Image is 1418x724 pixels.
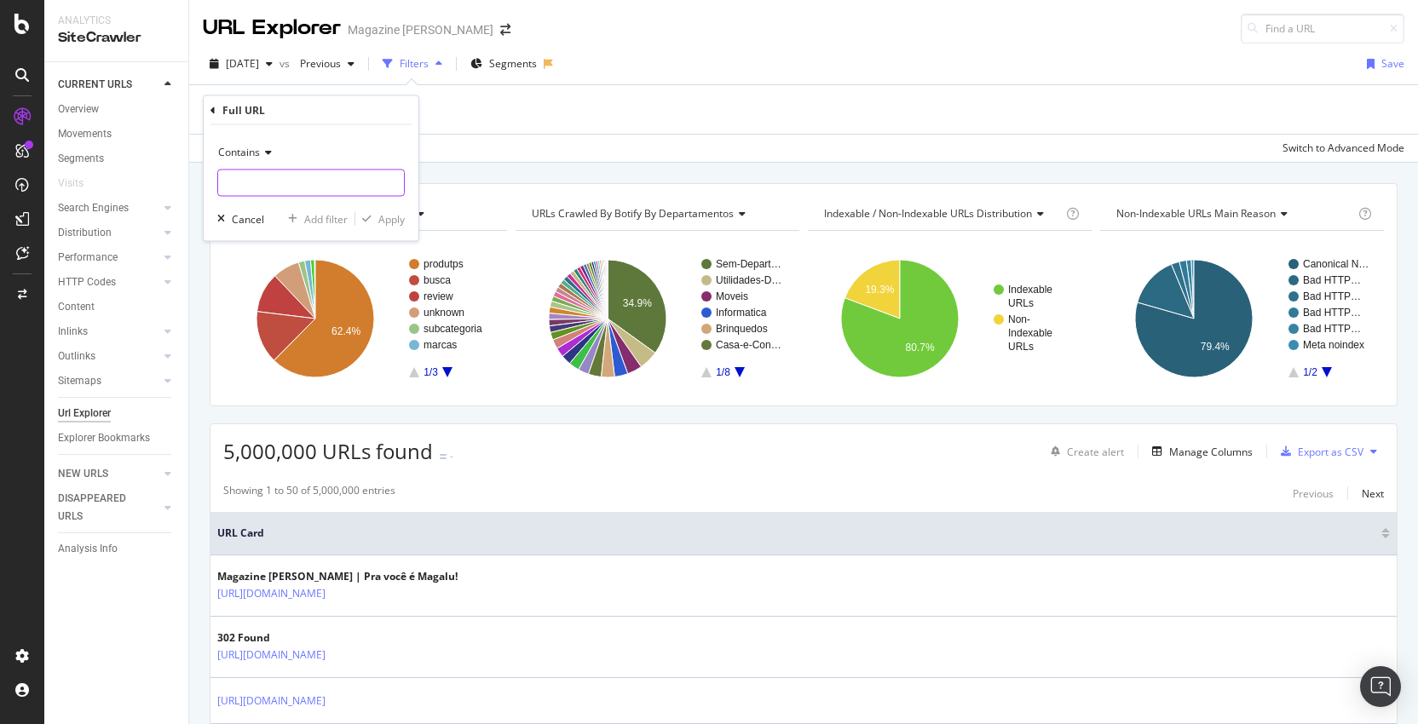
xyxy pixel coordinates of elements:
[424,258,464,270] text: produtps
[1113,200,1355,227] h4: Non-Indexable URLs Main Reason
[210,210,264,227] button: Cancel
[1241,14,1404,43] input: Find a URL
[716,290,748,302] text: Moveis
[58,348,159,365] a: Outlinks
[1276,135,1404,162] button: Switch to Advanced Mode
[1145,441,1253,462] button: Manage Columns
[500,24,510,36] div: arrow-right-arrow-left
[1008,297,1034,309] text: URLs
[450,449,453,463] div: -
[58,224,112,242] div: Distribution
[1201,341,1230,353] text: 79.4%
[424,290,453,302] text: review
[1362,486,1384,501] div: Next
[1298,445,1363,459] div: Export as CSV
[58,298,176,316] a: Content
[1303,274,1361,286] text: Bad HTTP…
[58,273,159,291] a: HTTP Codes
[378,211,405,226] div: Apply
[58,76,132,94] div: CURRENT URLS
[1169,445,1253,459] div: Manage Columns
[58,323,88,341] div: Inlinks
[1008,313,1030,325] text: Non-
[516,244,796,393] div: A chart.
[58,199,129,217] div: Search Engines
[304,211,348,226] div: Add filter
[716,366,730,378] text: 1/8
[1303,258,1369,270] text: Canonical N…
[58,405,176,422] a: Url Explorer
[217,526,1377,541] span: URL Card
[280,56,293,71] span: vs
[58,465,108,483] div: NEW URLS
[58,249,118,267] div: Performance
[58,224,159,242] a: Distribution
[623,297,652,309] text: 34.9%
[1360,50,1404,78] button: Save
[1293,486,1334,501] div: Previous
[58,249,159,267] a: Performance
[348,21,493,38] div: Magazine [PERSON_NAME]
[58,175,101,192] a: Visits
[281,210,348,227] button: Add filter
[58,199,159,217] a: Search Engines
[58,101,99,118] div: Overview
[58,273,116,291] div: HTTP Codes
[716,274,781,286] text: Utilidades-D…
[528,200,784,227] h4: URLs Crawled By Botify By departamentos
[716,339,781,351] text: Casa-e-Con…
[203,50,280,78] button: [DATE]
[1293,483,1334,503] button: Previous
[217,630,400,646] div: 302 Found
[1303,307,1361,319] text: Bad HTTP…
[203,14,341,43] div: URL Explorer
[232,211,264,226] div: Cancel
[226,56,259,71] span: 2025 Jul. 5th
[58,429,176,447] a: Explorer Bookmarks
[58,490,144,526] div: DISAPPEARED URLS
[821,200,1063,227] h4: Indexable / Non-Indexable URLs Distribution
[716,323,768,335] text: Brinquedos
[906,342,935,353] text: 80.7%
[355,210,405,227] button: Apply
[223,244,504,393] svg: A chart.
[1303,290,1361,302] text: Bad HTTP…
[824,206,1032,221] span: Indexable / Non-Indexable URLs distribution
[424,366,438,378] text: 1/3
[58,323,159,341] a: Inlinks
[424,274,451,286] text: busca
[217,646,326,664] a: [URL][DOMAIN_NAME]
[1044,438,1124,465] button: Create alert
[1116,206,1276,221] span: Non-Indexable URLs Main Reason
[223,483,395,503] div: Showing 1 to 50 of 5,000,000 entries
[532,206,734,221] span: URLs Crawled By Botify By departamentos
[58,150,176,168] a: Segments
[58,298,95,316] div: Content
[58,348,95,365] div: Outlinks
[58,125,176,143] a: Movements
[58,150,104,168] div: Segments
[58,372,101,390] div: Sitemaps
[58,14,175,28] div: Analytics
[400,56,429,71] div: Filters
[58,125,112,143] div: Movements
[1067,445,1124,459] div: Create alert
[217,585,326,602] a: [URL][DOMAIN_NAME]
[808,244,1088,393] svg: A chart.
[58,465,159,483] a: NEW URLS
[1283,141,1404,155] div: Switch to Advanced Mode
[489,56,537,71] span: Segments
[716,307,767,319] text: Informatica
[58,429,150,447] div: Explorer Bookmarks
[331,325,360,337] text: 62.4%
[58,76,159,94] a: CURRENT URLS
[1100,244,1384,393] svg: A chart.
[376,50,449,78] button: Filters
[58,175,84,192] div: Visits
[1008,284,1052,296] text: Indexable
[424,323,482,335] text: subcategoria
[1303,323,1361,335] text: Bad HTTP…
